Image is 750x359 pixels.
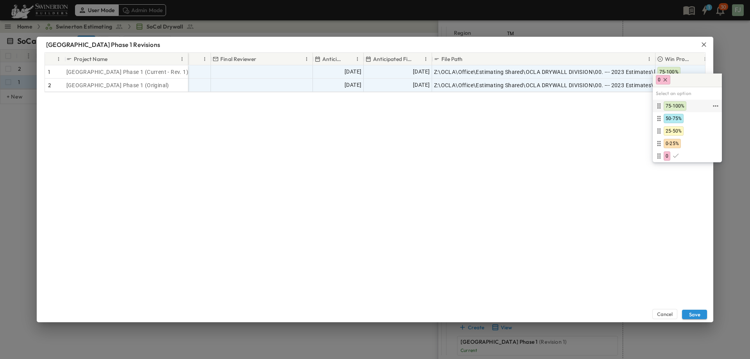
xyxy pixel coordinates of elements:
button: Sort [464,55,473,63]
button: Sort [109,55,118,63]
button: Sort [48,55,57,63]
span: 50-75% [666,115,682,122]
button: Sort [258,55,266,63]
span: [DATE] [413,81,430,90]
button: Menu [422,56,429,63]
span: [DATE] [345,81,361,90]
button: Save [682,310,707,319]
p: Win Probability [665,55,691,63]
button: Menu [201,56,208,63]
button: Menu [179,56,186,63]
div: 0-25% [654,139,720,148]
div: 25-50% [654,126,720,136]
p: [GEOGRAPHIC_DATA] Phase 1 Revisions [46,40,160,49]
span: 0-25% [666,140,679,147]
button: Sort [414,55,422,63]
span: [GEOGRAPHIC_DATA] Phase 1 (Original) [66,81,169,89]
button: Sort [693,55,702,63]
span: 75-100% [659,69,679,75]
button: Menu [303,56,310,63]
span: 25-50% [666,128,682,134]
p: 2 [48,81,51,89]
p: File Path [441,55,463,63]
div: 75-100% [654,101,711,111]
button: Menu [702,56,709,63]
p: Final Reviewer [220,55,256,63]
h6: Select an option [653,87,722,100]
span: 75-100% [666,103,684,109]
div: # [45,53,64,65]
button: Menu [354,56,361,63]
button: Menu [646,56,653,63]
p: Anticipated Finish [373,55,412,63]
span: 0 [658,77,661,83]
p: Project Name [74,55,107,63]
button: Cancel [652,309,677,319]
div: 0 [654,151,720,161]
button: Menu [55,56,62,63]
p: Anticipated Start [322,55,344,63]
button: Sort [345,55,354,63]
span: [DATE] [345,67,361,76]
span: 0 [666,153,668,159]
span: [GEOGRAPHIC_DATA] Phase 1 (Current - Rev. 1) [66,68,189,76]
div: 50-75% [654,114,720,123]
p: 1 [48,68,50,76]
span: [DATE] [413,67,430,76]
